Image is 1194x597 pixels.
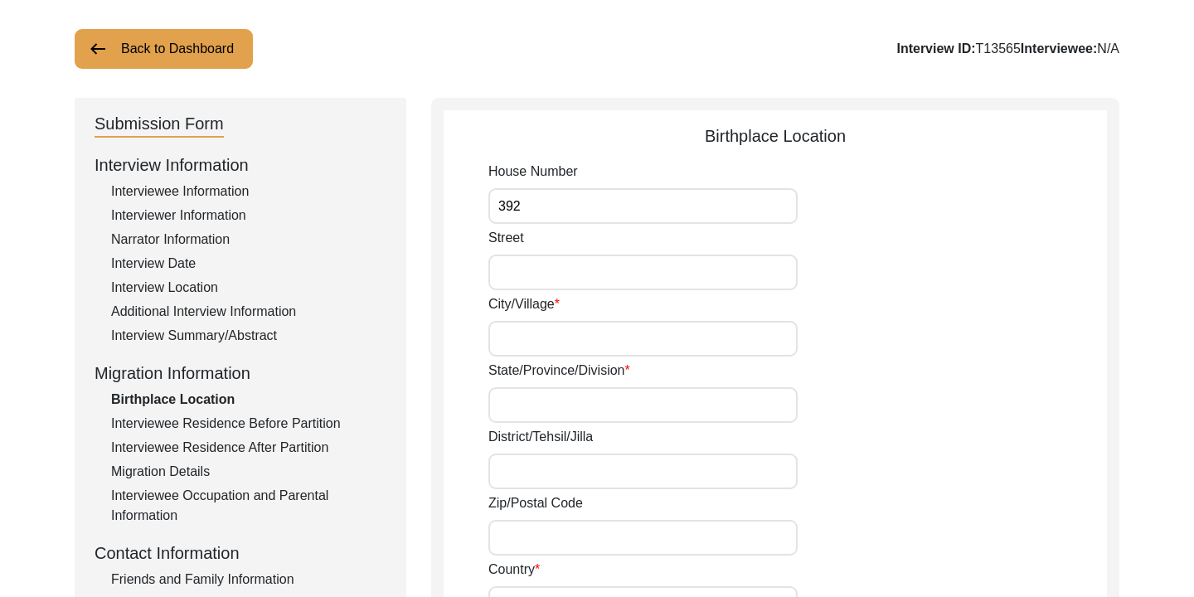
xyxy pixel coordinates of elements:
[488,560,540,580] label: Country
[95,153,386,177] div: Interview Information
[88,39,108,59] img: arrow-left.png
[111,438,386,458] div: Interviewee Residence After Partition
[488,228,524,248] label: Street
[444,124,1107,148] div: Birthplace Location
[95,541,386,565] div: Contact Information
[111,230,386,250] div: Narrator Information
[111,462,386,482] div: Migration Details
[111,254,386,274] div: Interview Date
[896,41,975,56] b: Interview ID:
[1021,41,1097,56] b: Interviewee:
[111,414,386,434] div: Interviewee Residence Before Partition
[111,326,386,346] div: Interview Summary/Abstract
[111,390,386,410] div: Birthplace Location
[488,294,560,314] label: City/Village
[488,361,630,381] label: State/Province/Division
[95,111,224,138] div: Submission Form
[95,361,386,386] div: Migration Information
[111,486,386,526] div: Interviewee Occupation and Parental Information
[488,162,578,182] label: House Number
[111,302,386,322] div: Additional Interview Information
[111,570,386,590] div: Friends and Family Information
[111,278,386,298] div: Interview Location
[111,182,386,201] div: Interviewee Information
[488,427,593,447] label: District/Tehsil/Jilla
[488,493,583,513] label: Zip/Postal Code
[896,39,1119,59] div: T13565 N/A
[111,206,386,226] div: Interviewer Information
[75,29,253,69] button: Back to Dashboard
